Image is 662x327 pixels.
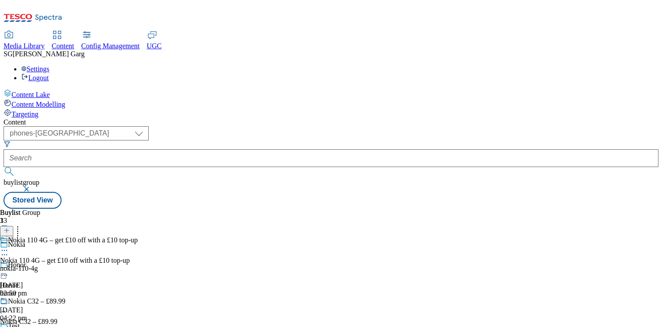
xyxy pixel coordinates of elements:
a: UGC [147,31,162,50]
span: UGC [147,42,162,50]
span: Content [52,42,74,50]
a: Media Library [4,31,45,50]
button: Stored View [4,192,62,209]
span: Content Lake [12,91,50,98]
span: Config Management [81,42,140,50]
a: Content [52,31,74,50]
svg: Search Filters [4,140,11,148]
a: Content Lake [4,89,658,99]
a: Targeting [4,109,658,118]
span: buylistgroup [4,179,39,186]
span: SG [4,50,12,58]
a: Settings [21,65,50,73]
a: Logout [21,74,49,82]
div: Nokia C32 – £89.99 [8,297,65,305]
div: Nokia 110 4G – get £10 off with a £10 top-up [8,236,138,244]
a: Content Modelling [4,99,658,109]
input: Search [4,149,658,167]
a: Config Management [81,31,140,50]
span: Media Library [4,42,45,50]
span: Content Modelling [12,101,65,108]
div: Content [4,118,658,126]
span: [PERSON_NAME] Garg [12,50,85,58]
span: Targeting [12,110,38,118]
